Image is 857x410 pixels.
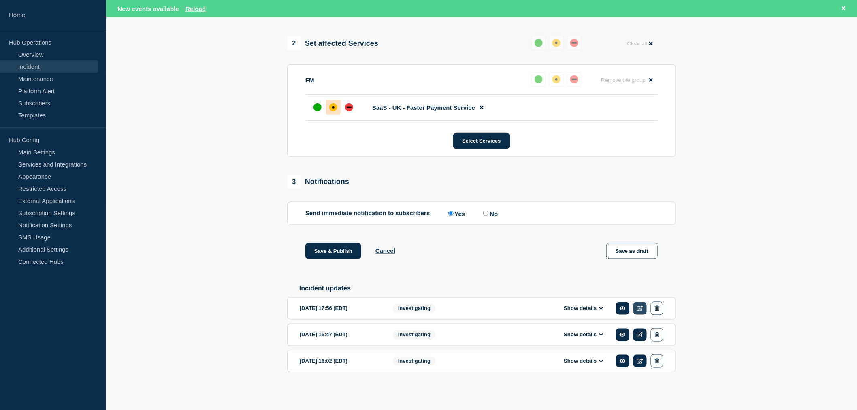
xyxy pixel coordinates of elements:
button: down [567,36,582,50]
span: SaaS - UK - Faster Payment Service [372,104,475,111]
div: up [535,39,543,47]
div: [DATE] 16:47 (EDT) [300,328,381,342]
div: Set affected Services [287,36,378,50]
div: down [345,103,353,111]
input: No [483,211,488,216]
button: affected [549,72,564,87]
button: Save & Publish [305,243,361,259]
div: affected [329,103,337,111]
input: Yes [448,211,454,216]
span: 3 [287,175,301,189]
button: Reload [185,5,206,12]
span: New events available [117,5,179,12]
button: Save as draft [606,243,658,259]
span: 2 [287,36,301,50]
button: Show details [561,305,606,312]
p: Send immediate notification to subscribers [305,209,430,217]
span: Investigating [393,357,436,366]
p: FM [305,77,314,83]
div: up [313,103,322,111]
h2: Incident updates [299,285,676,292]
button: Select Services [453,133,510,149]
button: affected [549,36,564,50]
button: Show details [561,331,606,338]
div: down [570,75,578,83]
div: up [535,75,543,83]
div: Send immediate notification to subscribers [305,209,658,217]
button: Clear all [622,36,658,51]
div: [DATE] 16:02 (EDT) [300,354,381,368]
button: Show details [561,358,606,365]
div: affected [552,75,561,83]
span: Investigating [393,330,436,340]
button: Remove the group [596,72,658,88]
div: affected [552,39,561,47]
div: down [570,39,578,47]
span: Investigating [393,304,436,313]
button: down [567,72,582,87]
label: No [481,209,498,217]
span: Remove the group [601,77,646,83]
div: Notifications [287,175,349,189]
div: [DATE] 17:56 (EDT) [300,302,381,315]
label: Yes [446,209,465,217]
button: Cancel [375,247,395,254]
button: up [531,36,546,50]
button: up [531,72,546,87]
